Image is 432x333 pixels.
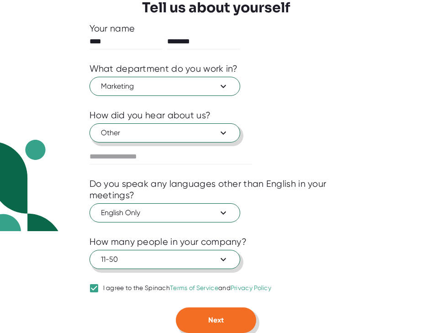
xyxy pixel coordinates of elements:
span: 11-50 [101,254,229,265]
div: Do you speak any languages other than English in your meetings? [90,178,343,201]
button: English Only [90,203,240,222]
span: Marketing [101,81,229,92]
button: Next [176,307,256,333]
div: Your name [90,23,343,34]
button: Other [90,123,240,143]
a: Privacy Policy [231,284,271,291]
button: Marketing [90,77,240,96]
div: How did you hear about us? [90,110,211,121]
span: Next [208,316,224,324]
button: 11-50 [90,250,240,269]
div: How many people in your company? [90,236,247,248]
div: What department do you work in? [90,63,238,74]
div: I agree to the Spinach and [103,284,272,292]
a: Terms of Service [170,284,218,291]
span: English Only [101,207,229,218]
span: Other [101,127,229,138]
